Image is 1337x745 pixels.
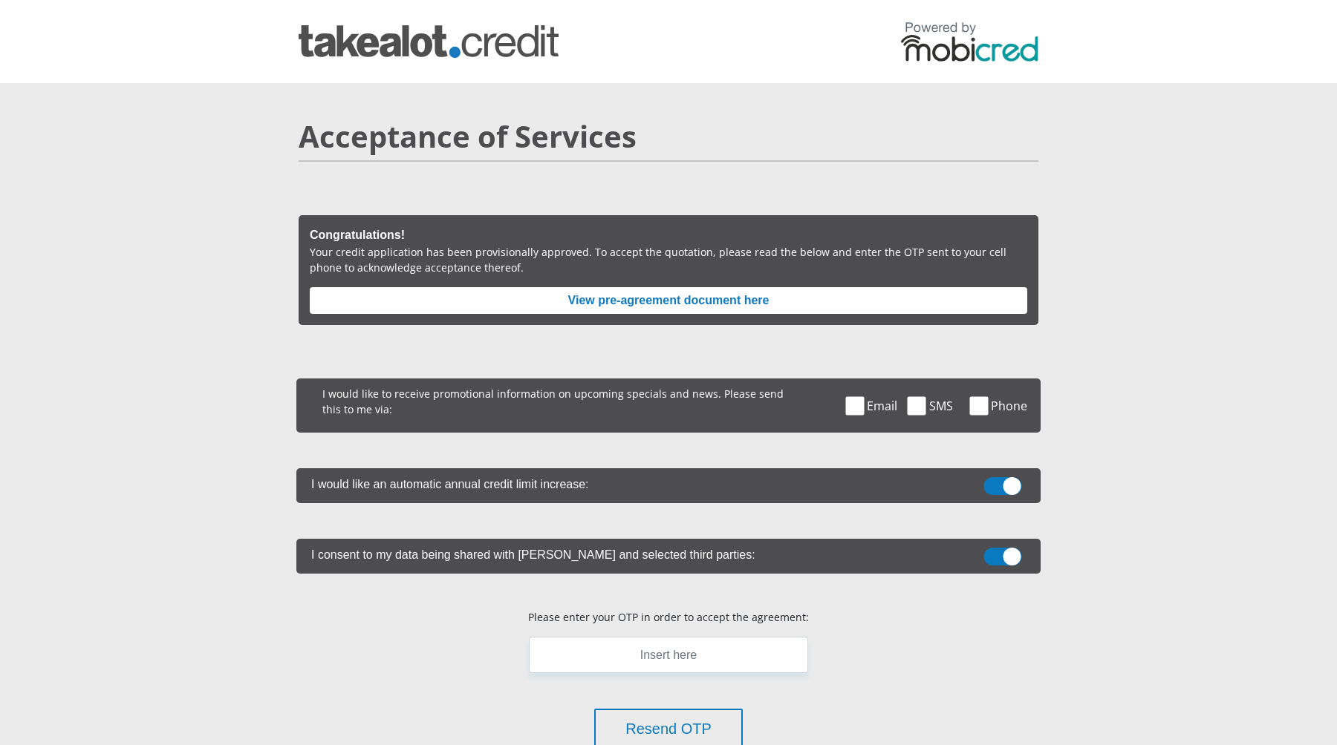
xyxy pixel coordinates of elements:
[310,229,405,241] b: Congratulations!
[296,468,966,497] label: I would like an automatic annual credit limit increase:
[296,539,966,568] label: I consent to my data being shared with [PERSON_NAME] and selected third parties:
[901,22,1038,62] img: powered by mobicred logo
[528,609,809,625] p: Please enter your OTP in order to accept the agreement:
[310,244,1027,275] p: Your credit application has been provisionally approved. To accept the quotation, please read the...
[867,397,897,415] span: Email
[929,397,953,415] span: SMS
[299,25,559,58] img: takealot_credit logo
[991,397,1027,415] span: Phone
[310,287,1027,314] button: View pre-agreement document here
[308,378,800,421] p: I would like to receive promotional information on upcoming specials and news. Please send this t...
[529,637,809,673] input: Insert here
[299,119,1038,154] h2: Acceptance of Services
